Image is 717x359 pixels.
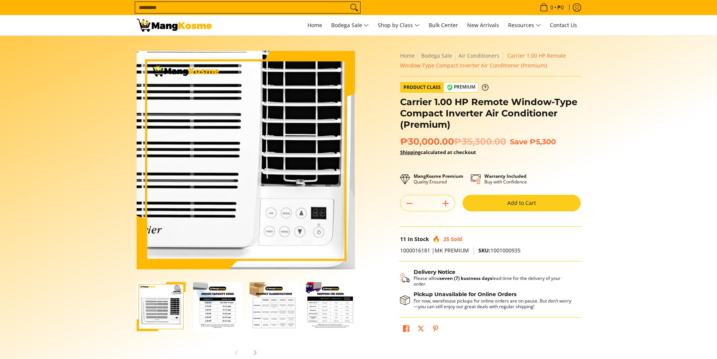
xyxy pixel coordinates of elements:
[137,19,212,32] img: Carrier Compact Remote Inverter Aircon 1 HP - Premium l Mang Kosme
[463,15,503,35] a: New Arrivals
[400,52,566,69] span: Carrier 1.00 HP Remote Window-Type Compact Inverter Air Conditioner (Premium)
[429,21,458,29] span: Bulk Center
[414,173,463,185] p: Quality Ensured
[400,136,506,147] span: ₱30,000.00
[400,235,406,243] span: 11
[414,173,463,179] strong: MangKosme Premium
[400,269,573,287] button: Shipping & Delivery
[550,21,577,29] span: Contact Us
[219,15,581,35] nav: Main Menu
[250,282,298,331] img: Carrier 1.00 HP Remote Window-Type Compact Inverter Air Conditioner (Premium)-3
[437,197,455,209] button: Add
[463,195,581,211] button: Add to Cart
[327,15,373,35] a: Bodega Sale
[447,84,453,90] img: premium-badge-icon.webp
[400,247,469,254] span: 1000016181 |MK PREMIUM
[414,291,516,298] strong: Pickup Unavailable for Online Orders
[454,136,506,147] del: ₱35,300.00
[374,15,423,35] a: Shop by Class
[304,15,326,35] a: Home
[478,247,521,254] span: 1001000935
[425,15,462,35] a: Bulk Center
[458,52,499,59] a: Air Conditioners
[414,269,455,275] strong: Delivery Notice
[414,275,573,287] p: Please allow lead time for the delivery of your order.
[400,82,444,92] span: Product Class
[400,82,489,93] a: Product Class Premium
[546,15,581,35] a: Contact Us
[484,173,527,185] p: Buy with Confidence
[137,51,355,269] img: Carrier 1.00 HP Remote Window-Type Compact Inverter Air Conditioner (Premium)
[308,21,322,29] span: Home
[444,82,478,92] span: Premium
[530,137,556,146] span: ₱5,300
[421,52,452,59] a: Bodega Sale
[484,173,527,179] strong: Warranty Included
[331,21,369,30] span: Bodega Sale
[306,282,355,331] img: mang-kosme-shipping-fee-guide-infographic
[137,282,186,331] img: Carrier 1.00 HP Remote Window-Type Compact Inverter Air Conditioner (Premium)-1
[508,21,541,30] span: Resources
[549,5,554,10] span: 0
[504,15,545,35] a: Resources
[400,197,419,209] button: Subtract
[467,21,499,29] span: New Arrivals
[193,282,242,331] img: Carrier 1.00 HP Remote Window-Type Compact Inverter Air Conditioner (Premium)-2
[378,21,420,30] span: Shop by Class
[400,96,581,130] h1: Carrier 1.00 HP Remote Window-Type Compact Inverter Air Conditioner (Premium)
[408,235,429,243] span: In Stock
[430,323,441,336] a: Pin on Pinterest
[414,298,573,309] p: For now, warehouse pickups for online orders are on pause. But don’t worry—you can still enjoy ou...
[451,235,462,243] span: Sold
[400,51,581,70] nav: Breadcrumbs
[348,2,360,13] button: Search
[400,149,420,156] a: Shipping
[400,52,415,59] a: Home
[537,3,566,12] span: •
[443,235,449,243] span: 25
[416,323,426,336] a: Post on X
[400,149,476,156] strong: calculated at checkout
[440,275,492,281] strong: seven (7) business days
[556,5,565,10] span: ₱0
[401,323,411,336] a: Share on Facebook
[510,137,528,146] span: Save
[478,247,490,254] span: SKU:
